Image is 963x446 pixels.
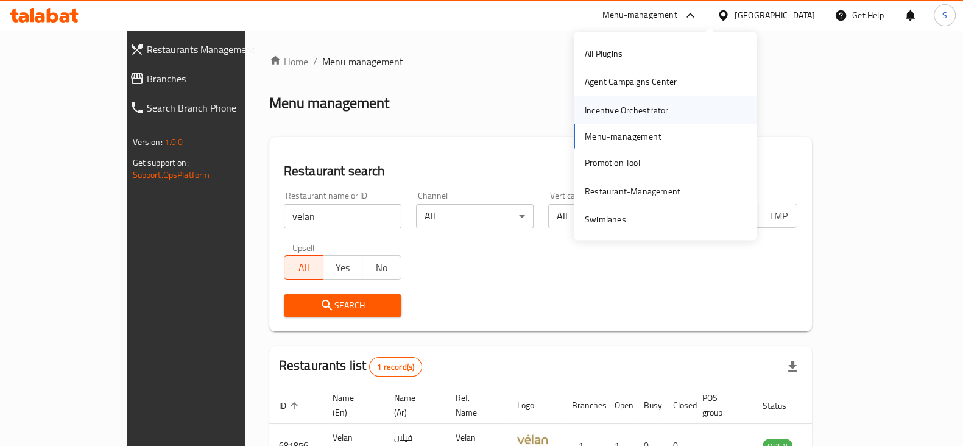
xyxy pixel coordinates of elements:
a: Support.OpsPlatform [133,167,210,183]
div: [GEOGRAPHIC_DATA] [735,9,815,22]
div: Export file [778,352,807,381]
span: Get support on: [133,155,189,171]
span: Menu management [322,54,403,69]
span: Ref. Name [456,391,493,420]
div: Incentive Orchestrator [585,103,668,116]
div: Agent Campaigns Center [585,75,677,88]
nav: breadcrumb [269,54,813,69]
a: Search Branch Phone [120,93,287,122]
label: Upsell [292,243,315,252]
span: Version: [133,134,163,150]
span: S [942,9,947,22]
th: Closed [663,387,693,424]
span: ID [279,398,302,413]
button: Yes [323,255,362,280]
div: Promotion Tool [585,156,640,169]
th: Branches [562,387,605,424]
div: Menu-management [602,8,677,23]
span: TMP [763,207,792,225]
h2: Menu management [269,93,389,113]
span: 1 record(s) [370,361,422,373]
span: POS group [702,391,738,420]
span: No [367,259,397,277]
div: Restaurant-Management [585,184,680,197]
th: Logo [507,387,562,424]
button: TMP [758,204,797,228]
span: Branches [147,71,278,86]
button: No [362,255,401,280]
div: Total records count [369,357,422,377]
th: Busy [634,387,663,424]
div: Swimlanes [585,213,626,226]
a: Home [269,54,308,69]
span: Restaurants Management [147,42,278,57]
span: All [289,259,319,277]
div: All [416,204,534,228]
h2: Restaurants list [279,356,422,377]
span: Yes [328,259,358,277]
button: All [284,255,323,280]
span: 1.0.0 [164,134,183,150]
span: Search [294,298,392,313]
input: Search for restaurant name or ID.. [284,204,401,228]
span: Name (En) [333,391,370,420]
h2: Restaurant search [284,162,798,180]
span: Status [763,398,802,413]
span: Search Branch Phone [147,101,278,115]
a: Restaurants Management [120,35,287,64]
div: All Plugins [585,47,623,60]
li: / [313,54,317,69]
div: All [548,204,666,228]
a: Branches [120,64,287,93]
th: Open [605,387,634,424]
span: Name (Ar) [394,391,431,420]
button: Search [284,294,401,317]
